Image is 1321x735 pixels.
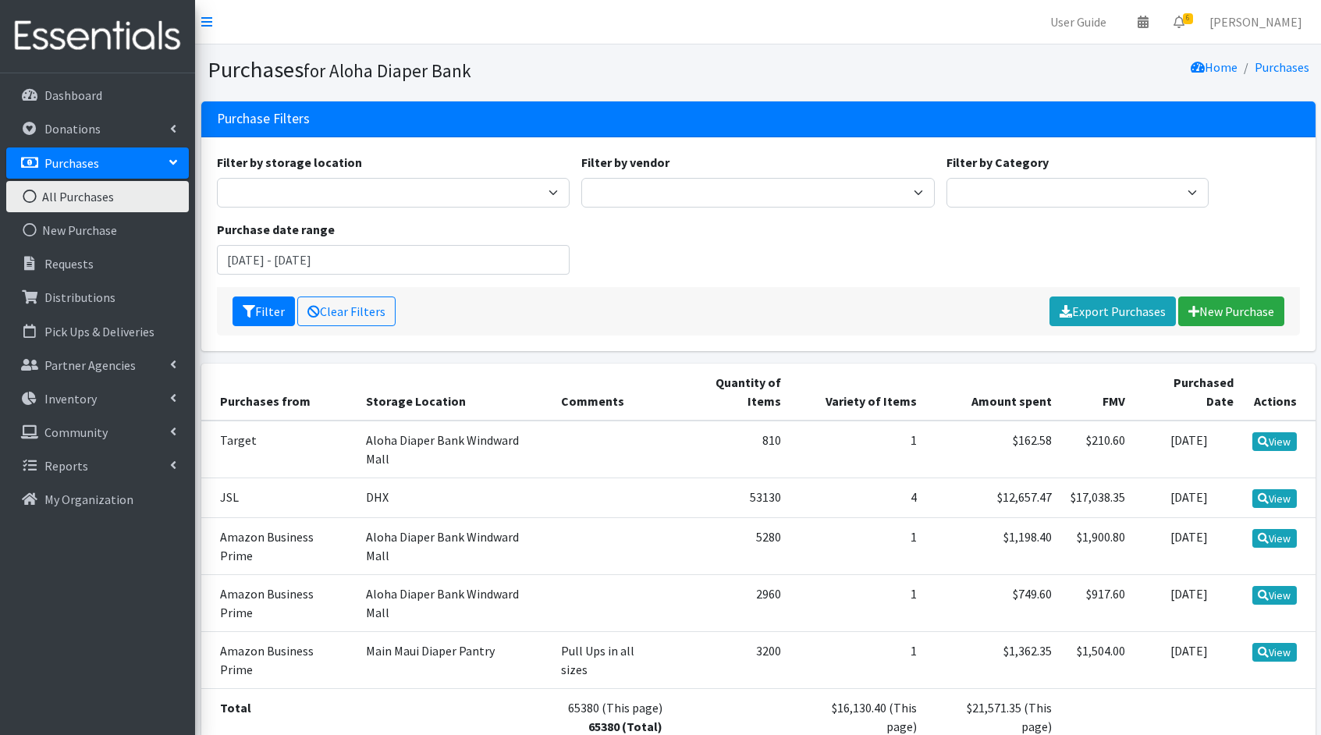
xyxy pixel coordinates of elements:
[1178,296,1284,326] a: New Purchase
[1061,574,1135,631] td: $917.60
[6,113,189,144] a: Donations
[44,121,101,137] p: Donations
[1135,631,1242,688] td: [DATE]
[790,364,926,421] th: Variety of Items
[790,631,926,688] td: 1
[304,59,471,82] small: for Aloha Diaper Bank
[44,458,88,474] p: Reports
[357,421,552,478] td: Aloha Diaper Bank Windward Mall
[297,296,396,326] a: Clear Filters
[217,111,310,127] h3: Purchase Filters
[6,383,189,414] a: Inventory
[357,478,552,517] td: DHX
[44,324,154,339] p: Pick Ups & Deliveries
[790,517,926,574] td: 1
[1135,478,1242,517] td: [DATE]
[672,517,791,574] td: 5280
[581,153,669,172] label: Filter by vendor
[44,391,97,407] p: Inventory
[6,215,189,246] a: New Purchase
[6,484,189,515] a: My Organization
[672,364,791,421] th: Quantity of Items
[1061,364,1135,421] th: FMV
[1252,529,1297,548] a: View
[926,421,1062,478] td: $162.58
[1135,517,1242,574] td: [DATE]
[6,316,189,347] a: Pick Ups & Deliveries
[1135,574,1242,631] td: [DATE]
[6,350,189,381] a: Partner Agencies
[217,153,362,172] label: Filter by storage location
[1135,364,1242,421] th: Purchased Date
[201,631,357,688] td: Amazon Business Prime
[1135,421,1242,478] td: [DATE]
[233,296,295,326] button: Filter
[6,248,189,279] a: Requests
[220,700,251,715] strong: Total
[790,478,926,517] td: 4
[1183,13,1193,24] span: 6
[1061,478,1135,517] td: $17,038.35
[1161,6,1197,37] a: 6
[44,424,108,440] p: Community
[6,181,189,212] a: All Purchases
[790,421,926,478] td: 1
[357,631,552,688] td: Main Maui Diaper Pantry
[6,10,189,62] img: HumanEssentials
[672,421,791,478] td: 810
[926,364,1062,421] th: Amount spent
[201,478,357,517] td: JSL
[926,517,1062,574] td: $1,198.40
[1252,489,1297,508] a: View
[1252,643,1297,662] a: View
[926,631,1062,688] td: $1,362.35
[1252,586,1297,605] a: View
[6,417,189,448] a: Community
[1061,421,1135,478] td: $210.60
[672,478,791,517] td: 53130
[6,450,189,481] a: Reports
[208,56,753,83] h1: Purchases
[552,364,672,421] th: Comments
[201,517,357,574] td: Amazon Business Prime
[201,421,357,478] td: Target
[44,289,115,305] p: Distributions
[1252,432,1297,451] a: View
[44,357,136,373] p: Partner Agencies
[44,155,99,171] p: Purchases
[946,153,1049,172] label: Filter by Category
[1038,6,1119,37] a: User Guide
[6,282,189,313] a: Distributions
[217,220,335,239] label: Purchase date range
[6,80,189,111] a: Dashboard
[1243,364,1316,421] th: Actions
[357,574,552,631] td: Aloha Diaper Bank Windward Mall
[588,719,662,734] strong: 65380 (Total)
[552,631,672,688] td: Pull Ups in all sizes
[672,574,791,631] td: 2960
[790,574,926,631] td: 1
[6,147,189,179] a: Purchases
[357,517,552,574] td: Aloha Diaper Bank Windward Mall
[201,574,357,631] td: Amazon Business Prime
[44,87,102,103] p: Dashboard
[357,364,552,421] th: Storage Location
[1197,6,1315,37] a: [PERSON_NAME]
[1061,517,1135,574] td: $1,900.80
[672,631,791,688] td: 3200
[1061,631,1135,688] td: $1,504.00
[44,492,133,507] p: My Organization
[201,364,357,421] th: Purchases from
[1255,59,1309,75] a: Purchases
[1191,59,1238,75] a: Home
[926,574,1062,631] td: $749.60
[1049,296,1176,326] a: Export Purchases
[44,256,94,272] p: Requests
[926,478,1062,517] td: $12,657.47
[217,245,570,275] input: January 1, 2011 - December 31, 2011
